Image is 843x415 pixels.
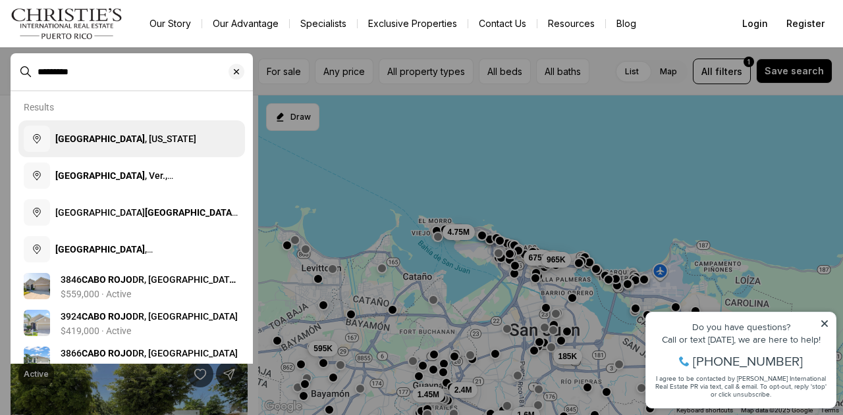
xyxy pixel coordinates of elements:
[778,11,832,37] button: Register
[468,14,537,33] button: Contact Us
[18,305,245,341] a: View details: 3924 CABO ROJO DR
[61,326,131,336] p: $419,000 · Active
[202,14,289,33] a: Our Advantage
[55,170,173,194] span: , Ver., [GEOGRAPHIC_DATA]
[54,62,164,75] span: [PHONE_NUMBER]
[55,244,238,268] span: , [GEOGRAPHIC_DATA], [GEOGRAPHIC_DATA]
[229,54,252,89] button: Clear search input
[61,311,238,322] span: 3924 DR, [GEOGRAPHIC_DATA]
[18,341,245,378] a: View details: 3866 CABO ROJO DR
[18,268,245,305] a: View details: 3846 CABO ROJO DR
[82,311,132,322] b: CABO ROJO
[18,120,245,157] button: [GEOGRAPHIC_DATA], [US_STATE]
[55,170,145,181] b: [GEOGRAPHIC_DATA]
[139,14,202,33] a: Our Story
[61,289,131,299] p: $559,000 · Active
[11,8,123,39] img: logo
[61,274,240,298] span: 3846 DR, [GEOGRAPHIC_DATA], 34772
[82,274,132,285] b: CABO ROJO
[145,207,238,218] b: [GEOGRAPHIC_DATA]
[55,244,145,255] b: [GEOGRAPHIC_DATA]
[55,134,145,144] b: [GEOGRAPHIC_DATA]
[786,18,825,29] span: Register
[18,194,245,231] button: [GEOGRAPHIC_DATA][GEOGRAPHIC_DATA],, [US_STATE]
[358,14,468,33] a: Exclusive Properties
[14,42,190,51] div: Call or text [DATE], we are here to help!
[55,207,238,231] span: [GEOGRAPHIC_DATA] , , [US_STATE]
[14,30,190,39] div: Do you have questions?
[61,362,131,373] p: $440,000 · Active
[18,231,245,268] button: [GEOGRAPHIC_DATA], [GEOGRAPHIC_DATA], [GEOGRAPHIC_DATA]
[61,348,238,358] span: 3866 DR, [GEOGRAPHIC_DATA]
[606,14,647,33] a: Blog
[55,134,196,144] span: , [US_STATE]
[742,18,768,29] span: Login
[16,81,188,106] span: I agree to be contacted by [PERSON_NAME] International Real Estate PR via text, call & email. To ...
[537,14,605,33] a: Resources
[18,157,245,194] button: [GEOGRAPHIC_DATA], Ver., [GEOGRAPHIC_DATA]
[24,102,54,112] p: Results
[82,348,132,358] b: CABO ROJO
[290,14,357,33] a: Specialists
[734,11,776,37] button: Login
